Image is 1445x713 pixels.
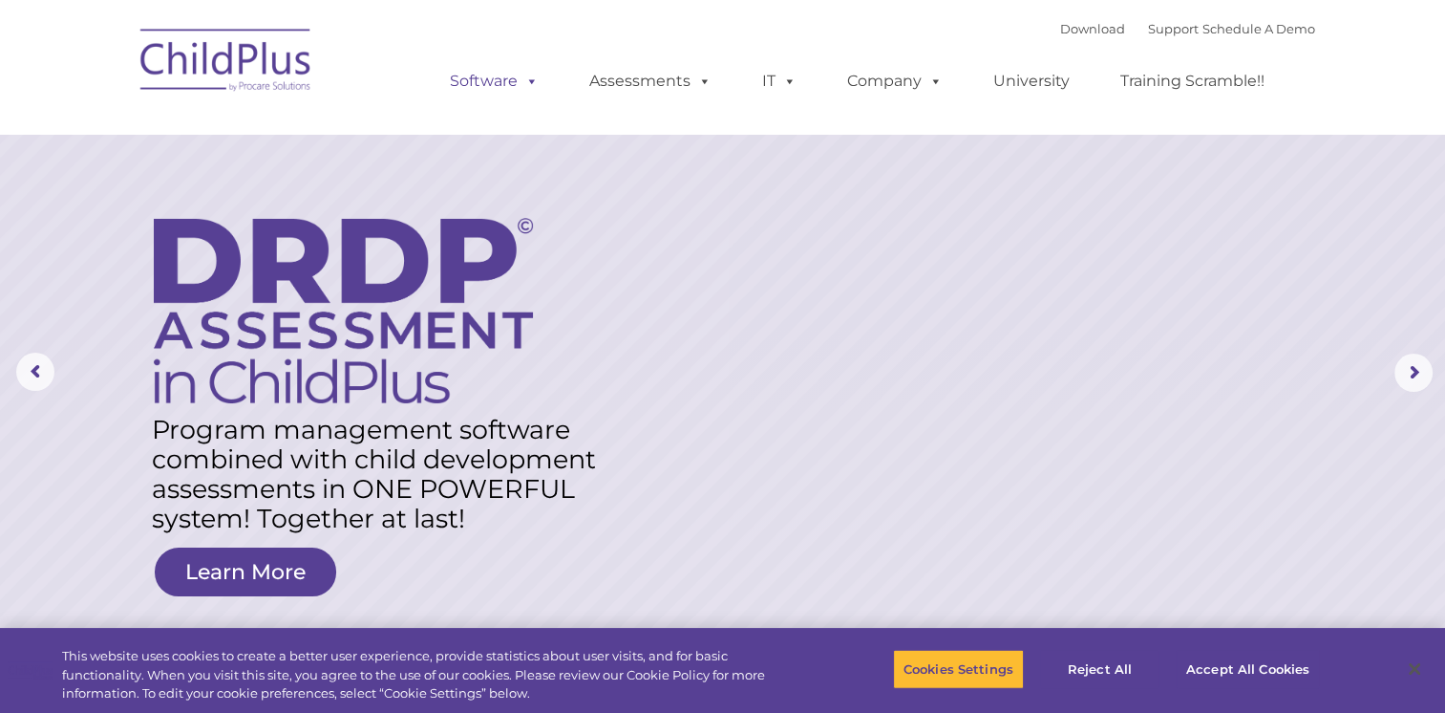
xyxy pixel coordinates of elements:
[1060,21,1315,36] font: |
[154,218,533,403] img: DRDP Assessment in ChildPlus
[1202,21,1315,36] a: Schedule A Demo
[1148,21,1199,36] a: Support
[743,62,816,100] a: IT
[431,62,558,100] a: Software
[1040,649,1159,689] button: Reject All
[266,205,347,219] span: Phone number
[570,62,731,100] a: Assessments
[152,415,614,533] rs-layer: Program management software combined with child development assessments in ONE POWERFUL system! T...
[893,649,1024,689] button: Cookies Settings
[266,126,324,140] span: Last name
[1393,648,1435,690] button: Close
[1060,21,1125,36] a: Download
[131,15,322,111] img: ChildPlus by Procare Solutions
[1176,649,1320,689] button: Accept All Cookies
[828,62,962,100] a: Company
[1101,62,1284,100] a: Training Scramble!!
[974,62,1089,100] a: University
[62,647,795,703] div: This website uses cookies to create a better user experience, provide statistics about user visit...
[155,548,336,596] a: Learn More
